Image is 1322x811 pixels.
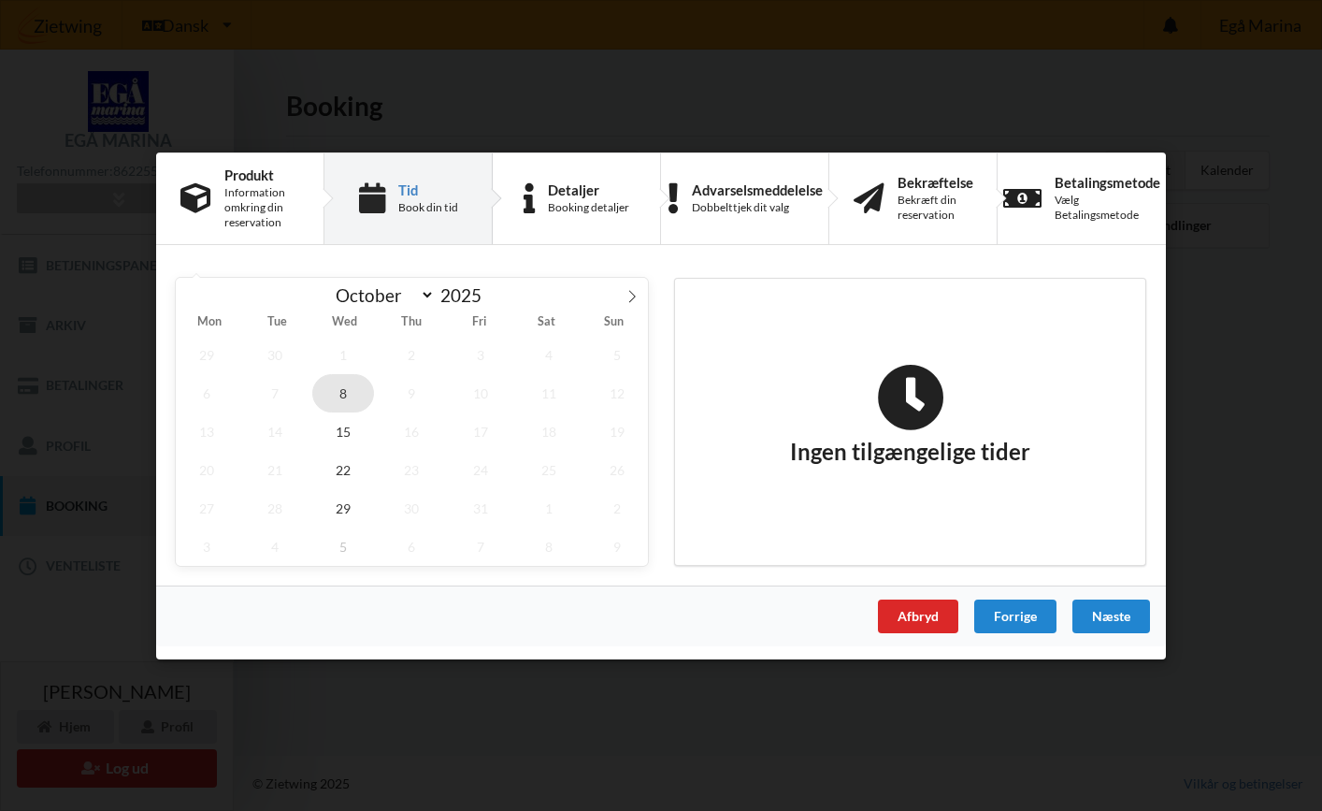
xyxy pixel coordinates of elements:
span: October 1, 2025 [312,335,374,373]
span: October 30, 2025 [381,488,443,527]
span: November 3, 2025 [176,527,237,565]
div: Detaljer [548,181,629,196]
div: Dobbelttjek dit valg [692,200,823,215]
span: October 19, 2025 [586,412,648,450]
div: Betalingsmetode [1055,174,1160,189]
span: October 13, 2025 [176,412,237,450]
div: Produkt [224,167,299,181]
div: Book din tid [398,200,458,215]
span: September 29, 2025 [176,335,237,373]
div: Afbryd [878,599,958,632]
div: Advarselsmeddelelse [692,181,823,196]
input: Year [435,284,496,306]
span: October 9, 2025 [381,373,443,412]
span: Tue [243,316,310,328]
div: Forrige [974,599,1056,632]
span: November 5, 2025 [312,527,374,565]
span: October 28, 2025 [244,488,306,527]
span: October 22, 2025 [312,450,374,488]
span: Sun [581,316,648,328]
h2: Ingen tilgængelige tider [790,363,1030,466]
div: Bekræftelse [898,174,973,189]
div: Næste [1072,599,1150,632]
span: October 20, 2025 [176,450,237,488]
span: October 27, 2025 [176,488,237,527]
span: November 7, 2025 [450,527,511,565]
span: October 3, 2025 [450,335,511,373]
span: October 17, 2025 [450,412,511,450]
span: October 31, 2025 [450,488,511,527]
span: October 26, 2025 [586,450,648,488]
span: November 6, 2025 [381,527,443,565]
span: November 9, 2025 [586,527,648,565]
div: Tid [398,181,458,196]
span: October 15, 2025 [312,412,374,450]
div: Information omkring din reservation [224,185,299,230]
span: November 8, 2025 [518,527,580,565]
span: October 6, 2025 [176,373,237,412]
span: October 5, 2025 [586,335,648,373]
span: October 4, 2025 [518,335,580,373]
span: Sat [513,316,581,328]
span: Mon [176,316,243,328]
span: October 14, 2025 [244,412,306,450]
span: November 1, 2025 [518,488,580,527]
div: Bekræft din reservation [898,193,973,223]
select: Month [327,283,436,307]
div: Booking detaljer [548,200,629,215]
span: October 7, 2025 [244,373,306,412]
span: October 11, 2025 [518,373,580,412]
span: Fri [446,316,513,328]
span: October 29, 2025 [312,488,374,527]
span: Wed [310,316,378,328]
span: October 12, 2025 [586,373,648,412]
span: October 23, 2025 [381,450,443,488]
span: November 4, 2025 [244,527,306,565]
span: November 2, 2025 [586,488,648,527]
span: Thu [378,316,445,328]
span: October 21, 2025 [244,450,306,488]
span: October 24, 2025 [450,450,511,488]
div: Vælg Betalingsmetode [1055,193,1160,223]
span: September 30, 2025 [244,335,306,373]
span: October 16, 2025 [381,412,443,450]
span: October 25, 2025 [518,450,580,488]
span: October 8, 2025 [312,373,374,412]
span: October 10, 2025 [450,373,511,412]
span: October 18, 2025 [518,412,580,450]
span: October 2, 2025 [381,335,443,373]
